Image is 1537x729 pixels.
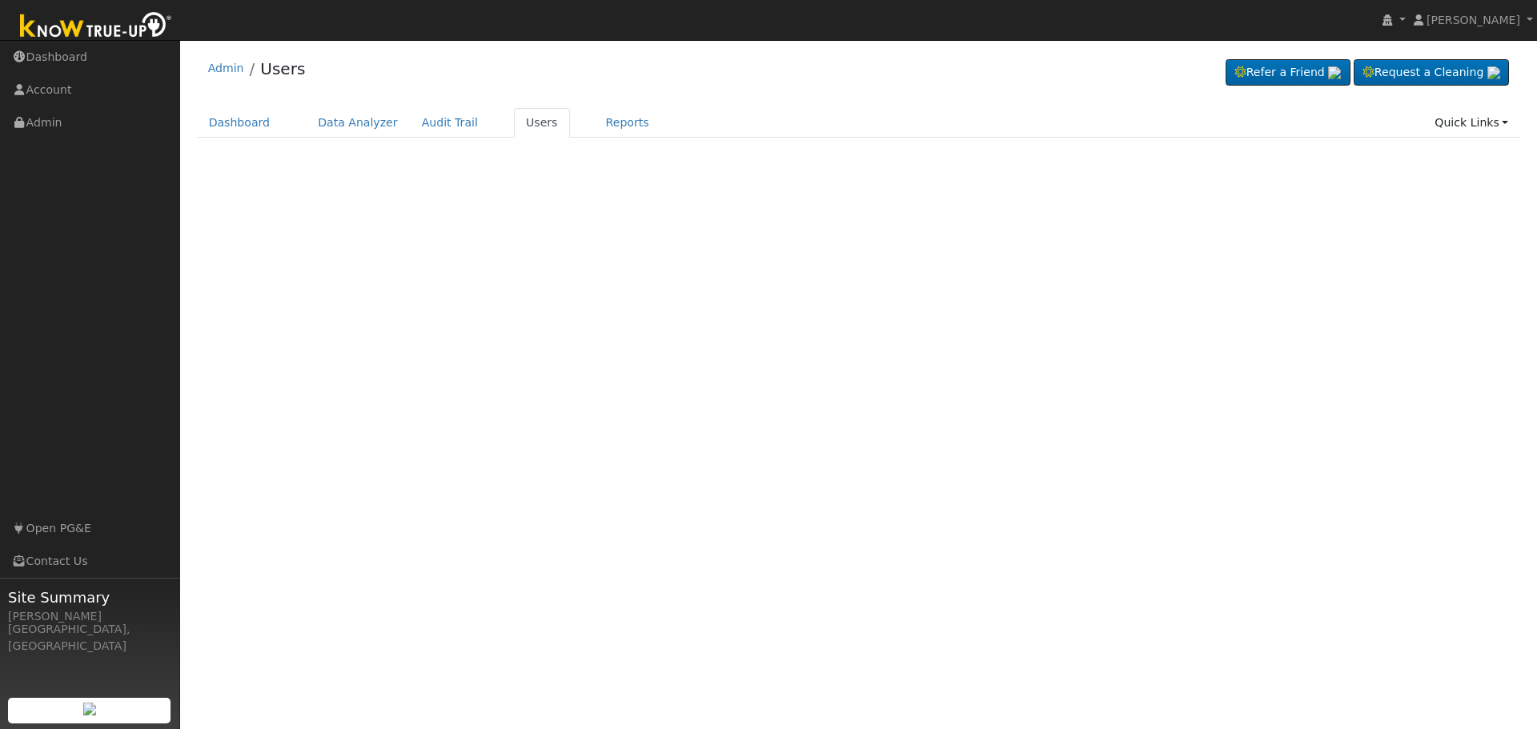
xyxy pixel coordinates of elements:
a: Data Analyzer [306,108,410,138]
img: Know True-Up [12,9,180,45]
span: [PERSON_NAME] [1427,14,1520,26]
a: Reports [594,108,661,138]
a: Users [260,59,305,78]
img: retrieve [1328,66,1341,79]
a: Admin [208,62,244,74]
a: Quick Links [1423,108,1520,138]
a: Users [514,108,570,138]
div: [GEOGRAPHIC_DATA], [GEOGRAPHIC_DATA] [8,621,171,655]
div: [PERSON_NAME] [8,608,171,625]
a: Audit Trail [410,108,490,138]
span: Site Summary [8,587,171,608]
img: retrieve [83,703,96,715]
a: Dashboard [197,108,283,138]
a: Request a Cleaning [1354,59,1509,86]
a: Refer a Friend [1226,59,1350,86]
img: retrieve [1487,66,1500,79]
